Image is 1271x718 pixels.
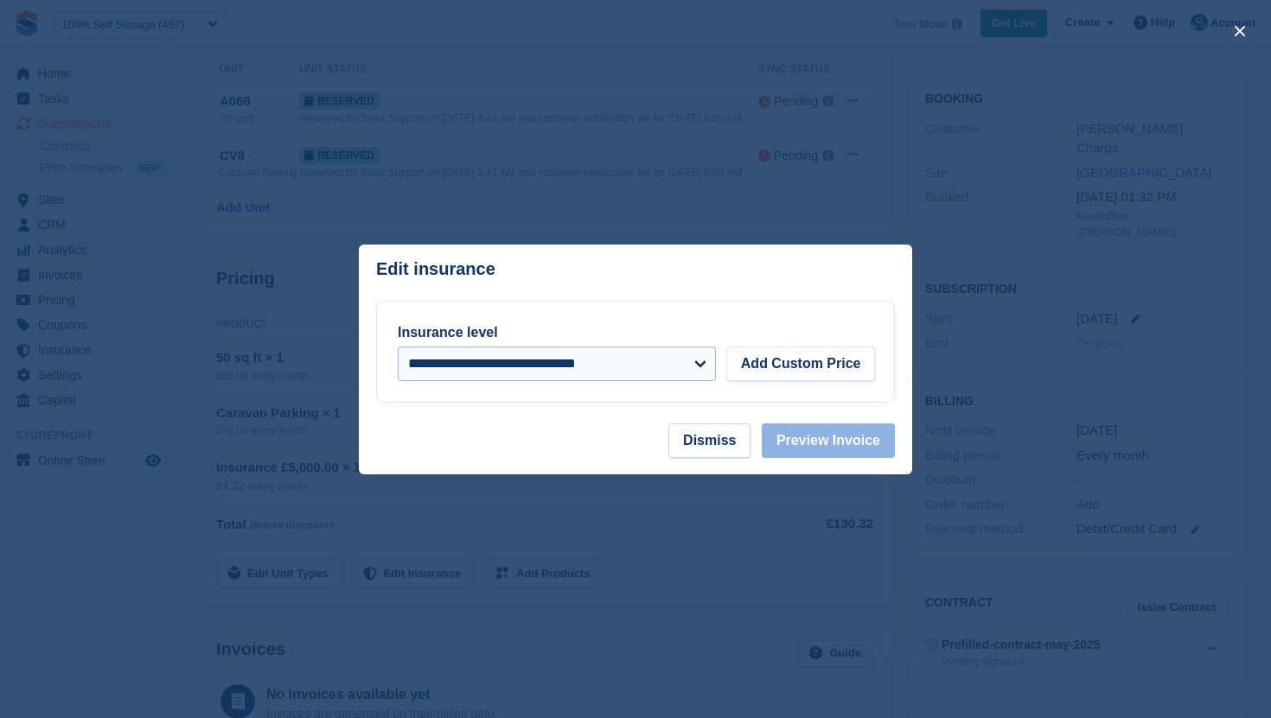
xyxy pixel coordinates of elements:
button: Preview Invoice [762,423,895,458]
button: Add Custom Price [726,346,876,381]
label: Insurance level [398,325,498,340]
button: Dismiss [668,423,750,458]
button: close [1226,17,1254,45]
p: Edit insurance [376,259,495,279]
